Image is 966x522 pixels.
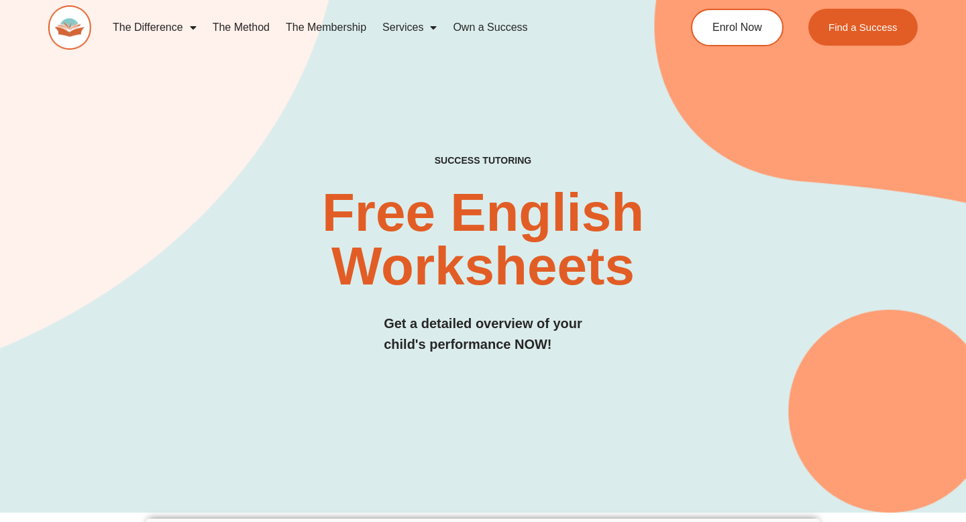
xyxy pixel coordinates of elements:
nav: Menu [105,12,641,43]
span: Find a Success [828,22,898,32]
h2: Free English Worksheets​ [196,186,769,293]
a: Enrol Now [691,9,784,46]
h3: Get a detailed overview of your child's performance NOW! [384,313,582,355]
iframe: Chat Widget [736,370,966,522]
a: Find a Success [808,9,918,46]
a: Services [374,12,445,43]
a: The Difference [105,12,205,43]
h4: SUCCESS TUTORING​ [354,155,612,166]
a: The Membership [278,12,374,43]
span: Enrol Now [712,22,762,33]
a: The Method [205,12,278,43]
a: Own a Success [445,12,535,43]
